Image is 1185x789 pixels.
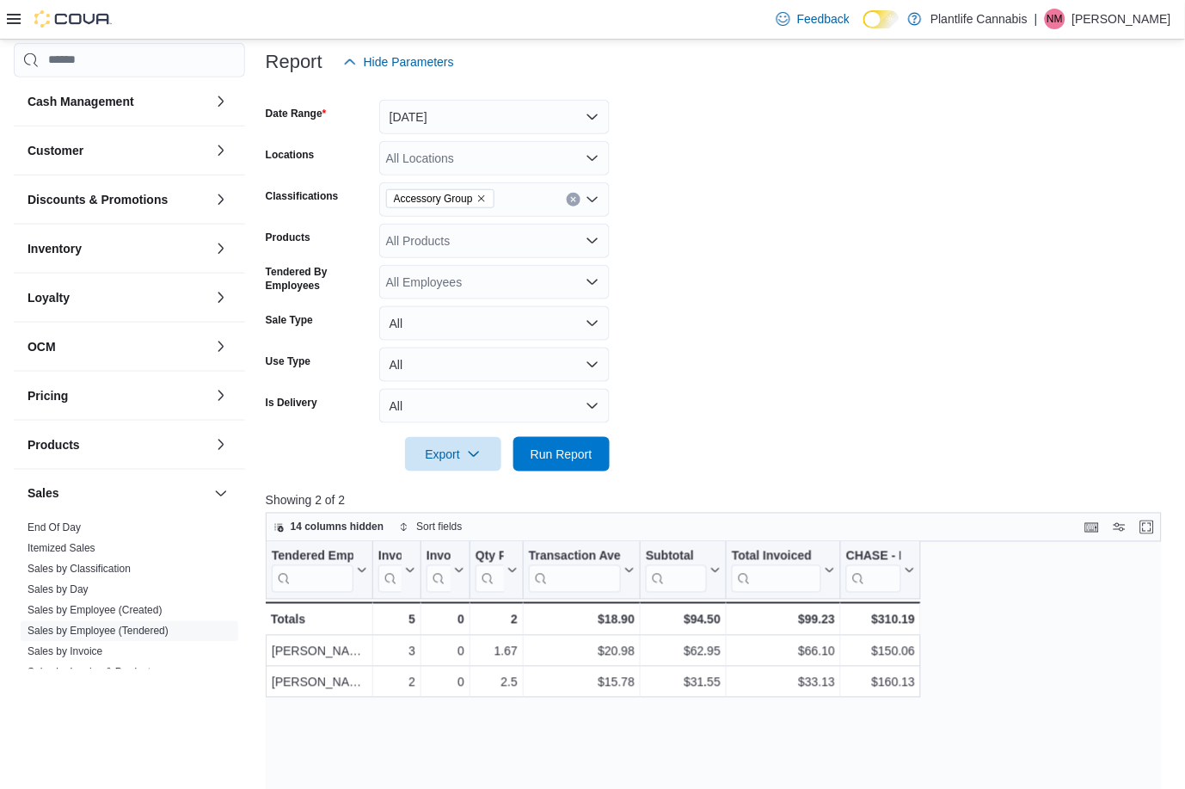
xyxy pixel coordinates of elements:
[266,52,322,72] h3: Report
[846,548,915,592] button: CHASE - Integrated
[379,348,610,382] button: All
[272,548,353,564] div: Tendered Employee
[28,543,95,555] a: Itemized Sales
[211,336,231,357] button: OCM
[378,548,402,564] div: Invoices Sold
[1082,517,1102,538] button: Keyboard shortcuts
[846,672,915,693] div: $160.13
[646,672,721,693] div: $31.55
[586,193,599,206] button: Open list of options
[211,91,231,112] button: Cash Management
[529,641,635,662] div: $20.98
[271,609,367,630] div: Totals
[415,437,491,472] span: Export
[28,191,168,208] h3: Discounts & Promotions
[28,522,81,534] a: End Of Day
[28,542,95,556] span: Itemized Sales
[529,548,621,592] div: Transaction Average
[427,641,464,662] div: 0
[28,564,131,576] a: Sales by Classification
[211,484,231,504] button: Sales
[211,385,231,406] button: Pricing
[529,548,635,592] button: Transaction Average
[272,641,367,662] div: [PERSON_NAME]
[586,151,599,165] button: Open list of options
[379,100,610,134] button: [DATE]
[930,9,1028,29] p: Plantlife Cannabis
[386,189,494,208] span: Accessory Group
[28,583,89,597] span: Sales by Day
[646,609,721,630] div: $94.50
[28,93,207,110] button: Cash Management
[732,548,821,592] div: Total Invoiced
[392,517,469,538] button: Sort fields
[378,609,415,630] div: 5
[863,28,864,29] span: Dark Mode
[211,140,231,161] button: Customer
[1137,517,1157,538] button: Enter fullscreen
[846,548,901,564] div: CHASE - Integrated
[476,194,487,204] button: Remove Accessory Group from selection in this group
[476,609,518,630] div: 2
[28,338,56,355] h3: OCM
[646,548,721,592] button: Subtotal
[28,387,207,404] button: Pricing
[28,605,163,617] a: Sales by Employee (Created)
[427,672,464,693] div: 0
[732,609,835,630] div: $99.23
[28,436,207,453] button: Products
[266,492,1171,509] p: Showing 2 of 2
[266,313,313,327] label: Sale Type
[586,234,599,248] button: Open list of options
[266,107,327,120] label: Date Range
[1047,9,1064,29] span: NM
[797,10,850,28] span: Feedback
[28,289,70,306] h3: Loyalty
[34,10,112,28] img: Cova
[586,275,599,289] button: Open list of options
[266,354,310,368] label: Use Type
[394,190,473,207] span: Accessory Group
[529,548,621,564] div: Transaction Average
[476,548,518,592] button: Qty Per Transaction
[378,548,402,592] div: Invoices Sold
[646,641,721,662] div: $62.95
[28,142,83,159] h3: Customer
[28,646,102,658] a: Sales by Invoice
[846,609,915,630] div: $310.19
[379,306,610,341] button: All
[28,436,80,453] h3: Products
[28,521,81,535] span: End Of Day
[863,10,899,28] input: Dark Mode
[28,485,59,502] h3: Sales
[416,521,462,534] span: Sort fields
[272,672,367,693] div: [PERSON_NAME]
[427,609,464,630] div: 0
[427,548,451,592] div: Invoices Ref
[732,672,835,693] div: $33.13
[272,548,353,592] div: Tendered Employee
[28,666,150,680] span: Sales by Invoice & Product
[28,645,102,659] span: Sales by Invoice
[1072,9,1171,29] p: [PERSON_NAME]
[28,387,68,404] h3: Pricing
[211,238,231,259] button: Inventory
[28,93,134,110] h3: Cash Management
[476,641,518,662] div: 1.67
[646,548,707,564] div: Subtotal
[28,584,89,596] a: Sales by Day
[266,148,315,162] label: Locations
[28,240,82,257] h3: Inventory
[427,548,451,564] div: Invoices Ref
[211,189,231,210] button: Discounts & Promotions
[529,609,635,630] div: $18.90
[732,548,835,592] button: Total Invoiced
[531,446,592,463] span: Run Report
[28,240,207,257] button: Inventory
[732,641,835,662] div: $66.10
[266,265,372,293] label: Tendered By Employees
[28,667,150,679] a: Sales by Invoice & Product
[1035,9,1038,29] p: |
[476,672,518,693] div: 2.5
[378,641,415,662] div: 3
